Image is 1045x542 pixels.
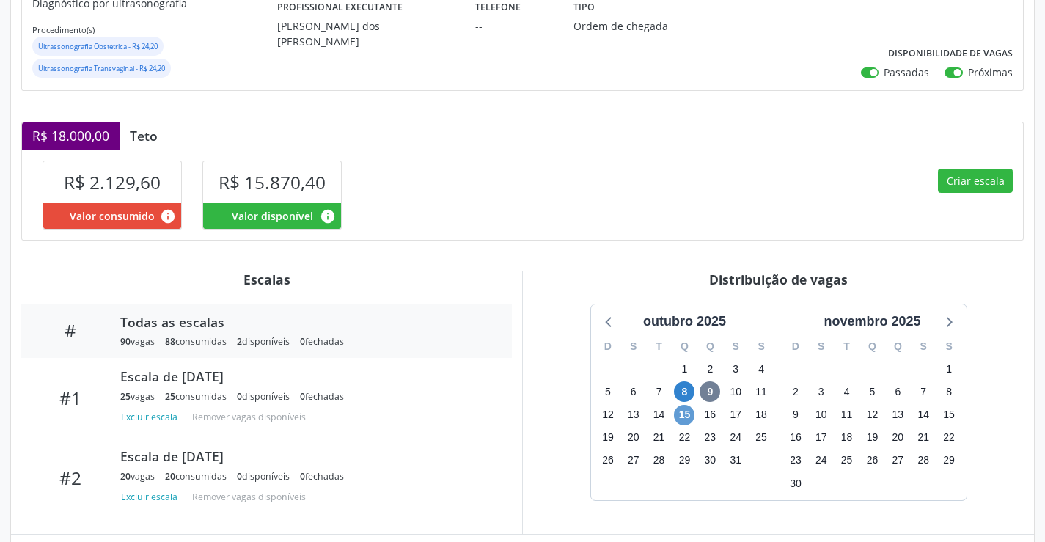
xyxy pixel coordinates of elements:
[646,335,672,358] div: T
[120,390,155,403] div: vagas
[751,359,771,379] span: sábado, 4 de outubro de 2025
[623,450,644,471] span: segunda-feira, 27 de outubro de 2025
[887,428,908,448] span: quinta-feira, 20 de novembro de 2025
[700,450,720,471] span: quinta-feira, 30 de outubro de 2025
[913,405,934,425] span: sexta-feira, 14 de novembro de 2025
[913,381,934,402] span: sexta-feira, 7 de novembro de 2025
[834,335,859,358] div: T
[725,359,746,379] span: sexta-feira, 3 de outubro de 2025
[300,390,344,403] div: fechadas
[623,381,644,402] span: segunda-feira, 6 de outubro de 2025
[818,312,926,332] div: novembro 2025
[885,335,911,358] div: Q
[32,320,110,341] div: #
[120,470,131,483] span: 20
[649,450,670,471] span: terça-feira, 28 de outubro de 2025
[277,18,454,49] div: [PERSON_NAME] dos [PERSON_NAME]
[939,405,959,425] span: sábado, 15 de novembro de 2025
[300,390,305,403] span: 0
[939,428,959,448] span: sábado, 22 de novembro de 2025
[120,368,491,384] div: Escala de [DATE]
[38,42,158,51] small: Ultrassonografia Obstetrica - R$ 24,20
[862,405,882,425] span: quarta-feira, 12 de novembro de 2025
[300,470,344,483] div: fechadas
[911,335,936,358] div: S
[785,381,806,402] span: domingo, 2 de novembro de 2025
[598,405,618,425] span: domingo, 12 de outubro de 2025
[160,208,176,224] i: Valor consumido por agendamentos feitos para este serviço
[785,405,806,425] span: domingo, 9 de novembro de 2025
[811,381,832,402] span: segunda-feira, 3 de novembro de 2025
[700,405,720,425] span: quinta-feira, 16 de outubro de 2025
[725,428,746,448] span: sexta-feira, 24 de outubro de 2025
[120,470,155,483] div: vagas
[751,381,771,402] span: sábado, 11 de outubro de 2025
[120,448,491,464] div: Escala de [DATE]
[672,335,697,358] div: Q
[475,18,554,34] div: --
[751,405,771,425] span: sábado, 18 de outubro de 2025
[859,335,885,358] div: Q
[70,208,155,224] span: Valor consumido
[64,170,161,194] span: R$ 2.129,60
[21,271,512,288] div: Escalas
[938,169,1013,194] button: Criar escala
[237,470,290,483] div: disponíveis
[120,335,131,348] span: 90
[700,381,720,402] span: quinta-feira, 9 de outubro de 2025
[749,335,774,358] div: S
[649,405,670,425] span: terça-feira, 14 de outubro de 2025
[165,390,227,403] div: consumidas
[165,390,175,403] span: 25
[674,428,694,448] span: quarta-feira, 22 de outubro de 2025
[120,335,155,348] div: vagas
[887,405,908,425] span: quinta-feira, 13 de novembro de 2025
[237,470,242,483] span: 0
[837,405,857,425] span: terça-feira, 11 de novembro de 2025
[637,312,732,332] div: outubro 2025
[785,450,806,471] span: domingo, 23 de novembro de 2025
[936,335,962,358] div: S
[237,390,242,403] span: 0
[968,65,1013,80] label: Próximas
[22,122,120,149] div: R$ 18.000,00
[837,381,857,402] span: terça-feira, 4 de novembro de 2025
[674,405,694,425] span: quarta-feira, 15 de outubro de 2025
[884,65,929,80] label: Passadas
[623,428,644,448] span: segunda-feira, 20 de outubro de 2025
[219,170,326,194] span: R$ 15.870,40
[120,390,131,403] span: 25
[120,408,183,428] button: Excluir escala
[674,381,694,402] span: quarta-feira, 8 de outubro de 2025
[723,335,749,358] div: S
[674,450,694,471] span: quarta-feira, 29 de outubro de 2025
[700,359,720,379] span: quinta-feira, 2 de outubro de 2025
[887,450,908,471] span: quinta-feira, 27 de novembro de 2025
[165,335,227,348] div: consumidas
[837,450,857,471] span: terça-feira, 25 de novembro de 2025
[573,18,701,34] div: Ordem de chegada
[120,488,183,508] button: Excluir escala
[862,381,882,402] span: quarta-feira, 5 de novembro de 2025
[862,428,882,448] span: quarta-feira, 19 de novembro de 2025
[887,381,908,402] span: quinta-feira, 6 de novembro de 2025
[725,450,746,471] span: sexta-feira, 31 de outubro de 2025
[32,387,110,409] div: #1
[785,428,806,448] span: domingo, 16 de novembro de 2025
[811,450,832,471] span: segunda-feira, 24 de novembro de 2025
[649,428,670,448] span: terça-feira, 21 de outubro de 2025
[939,381,959,402] span: sábado, 8 de novembro de 2025
[165,470,227,483] div: consumidas
[862,450,882,471] span: quarta-feira, 26 de novembro de 2025
[697,335,723,358] div: Q
[939,359,959,379] span: sábado, 1 de novembro de 2025
[32,467,110,488] div: #2
[300,470,305,483] span: 0
[725,381,746,402] span: sexta-feira, 10 de outubro de 2025
[533,271,1024,288] div: Distribuição de vagas
[785,473,806,494] span: domingo, 30 de novembro de 2025
[649,381,670,402] span: terça-feira, 7 de outubro de 2025
[700,428,720,448] span: quinta-feira, 23 de outubro de 2025
[598,450,618,471] span: domingo, 26 de outubro de 2025
[237,335,290,348] div: disponíveis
